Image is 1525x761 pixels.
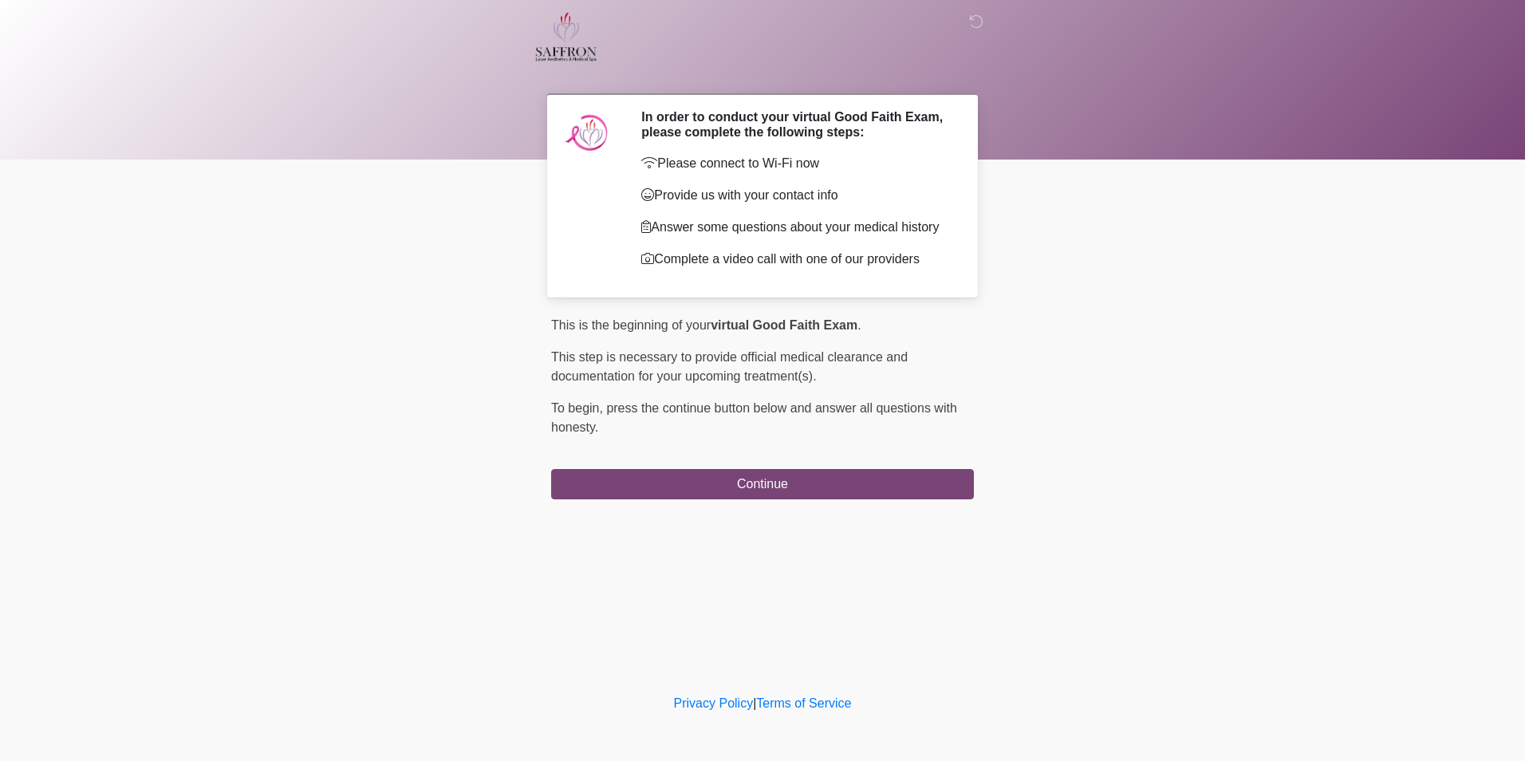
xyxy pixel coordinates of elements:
span: To begin, [551,401,606,415]
a: Terms of Service [756,696,851,710]
button: Continue [551,469,974,499]
p: Provide us with your contact info [641,186,950,205]
span: . [857,318,861,332]
p: Please connect to Wi-Fi now [641,154,950,173]
span: This step is necessary to provide official medical clearance and documentation for your upcoming ... [551,350,908,383]
p: Complete a video call with one of our providers [641,250,950,269]
img: Agent Avatar [563,109,611,157]
span: This is the beginning of your [551,318,711,332]
a: | [753,696,756,710]
h2: In order to conduct your virtual Good Faith Exam, please complete the following steps: [641,109,950,140]
img: Saffron Laser Aesthetics and Medical Spa Logo [535,12,597,61]
strong: virtual Good Faith Exam [711,318,857,332]
span: press the continue button below and answer all questions with honesty. [551,401,957,434]
a: Privacy Policy [674,696,754,710]
p: Answer some questions about your medical history [641,218,950,237]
